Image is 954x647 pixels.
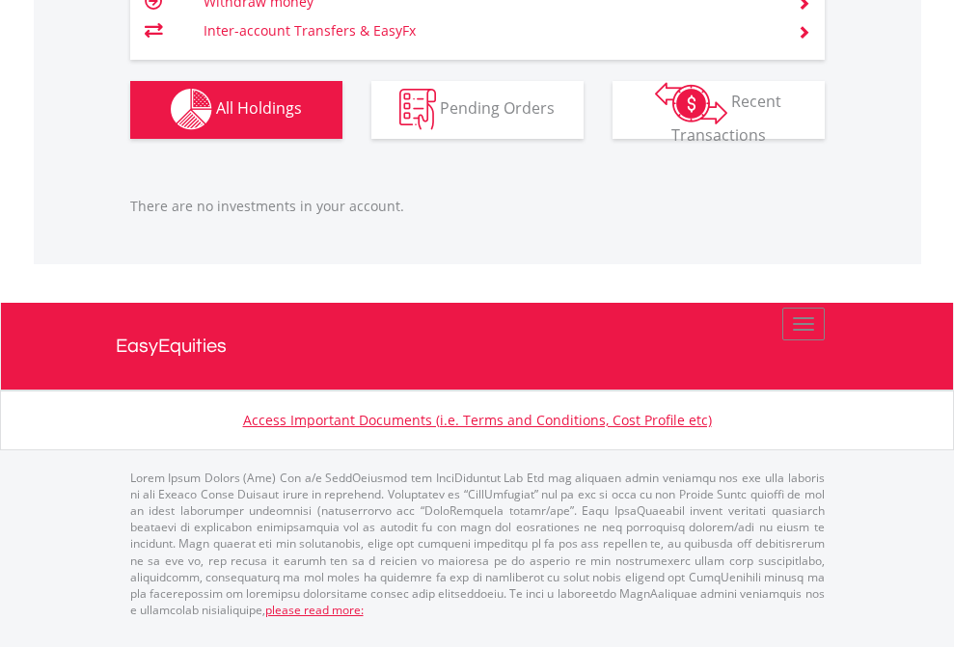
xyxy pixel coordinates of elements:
img: pending_instructions-wht.png [399,89,436,130]
button: Pending Orders [371,81,584,139]
p: Lorem Ipsum Dolors (Ame) Con a/e SeddOeiusmod tem InciDiduntut Lab Etd mag aliquaen admin veniamq... [130,470,825,618]
a: EasyEquities [116,303,839,390]
img: holdings-wht.png [171,89,212,130]
a: Access Important Documents (i.e. Terms and Conditions, Cost Profile etc) [243,411,712,429]
button: All Holdings [130,81,342,139]
p: There are no investments in your account. [130,197,825,216]
td: Inter-account Transfers & EasyFx [204,16,774,45]
img: transactions-zar-wht.png [655,82,727,124]
button: Recent Transactions [613,81,825,139]
span: Pending Orders [440,97,555,119]
span: Recent Transactions [671,91,782,146]
a: please read more: [265,602,364,618]
span: All Holdings [216,97,302,119]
